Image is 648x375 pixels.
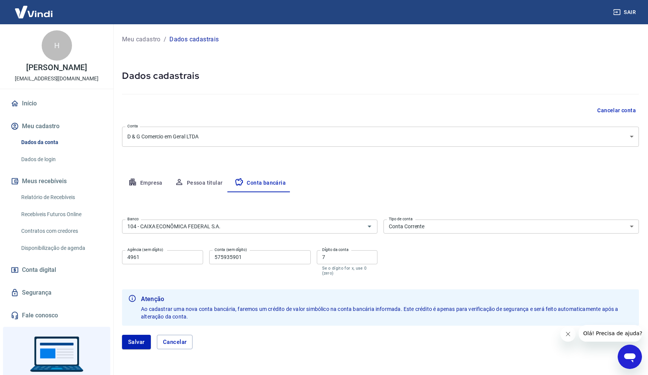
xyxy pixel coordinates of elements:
[9,173,104,190] button: Meus recebíveis
[127,247,163,253] label: Agência (sem dígito)
[26,64,87,72] p: [PERSON_NAME]
[618,345,642,369] iframe: Botão para abrir a janela de mensagens
[127,216,139,222] label: Banco
[9,118,104,135] button: Meu cadastro
[18,190,104,205] a: Relatório de Recebíveis
[9,284,104,301] a: Segurança
[122,35,161,44] a: Meu cadastro
[9,262,104,278] a: Conta digital
[389,216,413,222] label: Tipo de conta
[122,70,639,82] h5: Dados cadastrais
[122,174,169,192] button: Empresa
[164,35,166,44] p: /
[141,295,633,304] b: Atenção
[18,135,104,150] a: Dados da conta
[18,207,104,222] a: Recebíveis Futuros Online
[42,30,72,61] div: H
[169,174,229,192] button: Pessoa titular
[141,306,620,320] span: Ao cadastrar uma nova conta bancária, faremos um crédito de valor simbólico na conta bancária inf...
[122,127,639,147] div: D & G Comercio em Geral LTDA
[127,123,138,129] label: Conta
[22,265,56,275] span: Conta digital
[122,335,151,349] button: Salvar
[594,104,639,118] button: Cancelar conta
[322,247,349,253] label: Dígito da conta
[322,266,373,276] p: Se o dígito for x, use 0 (zero)
[9,95,104,112] a: Início
[169,35,219,44] p: Dados cadastrais
[157,335,193,349] button: Cancelar
[214,247,247,253] label: Conta (sem dígito)
[579,325,642,342] iframe: Mensagem da empresa
[560,326,576,342] iframe: Fechar mensagem
[229,174,292,192] button: Conta bancária
[5,5,64,11] span: Olá! Precisa de ajuda?
[9,0,58,24] img: Vindi
[18,223,104,239] a: Contratos com credores
[9,307,104,324] a: Fale conosco
[364,221,375,232] button: Abrir
[15,75,99,83] p: [EMAIL_ADDRESS][DOMAIN_NAME]
[18,240,104,256] a: Disponibilização de agenda
[18,152,104,167] a: Dados de login
[612,5,639,19] button: Sair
